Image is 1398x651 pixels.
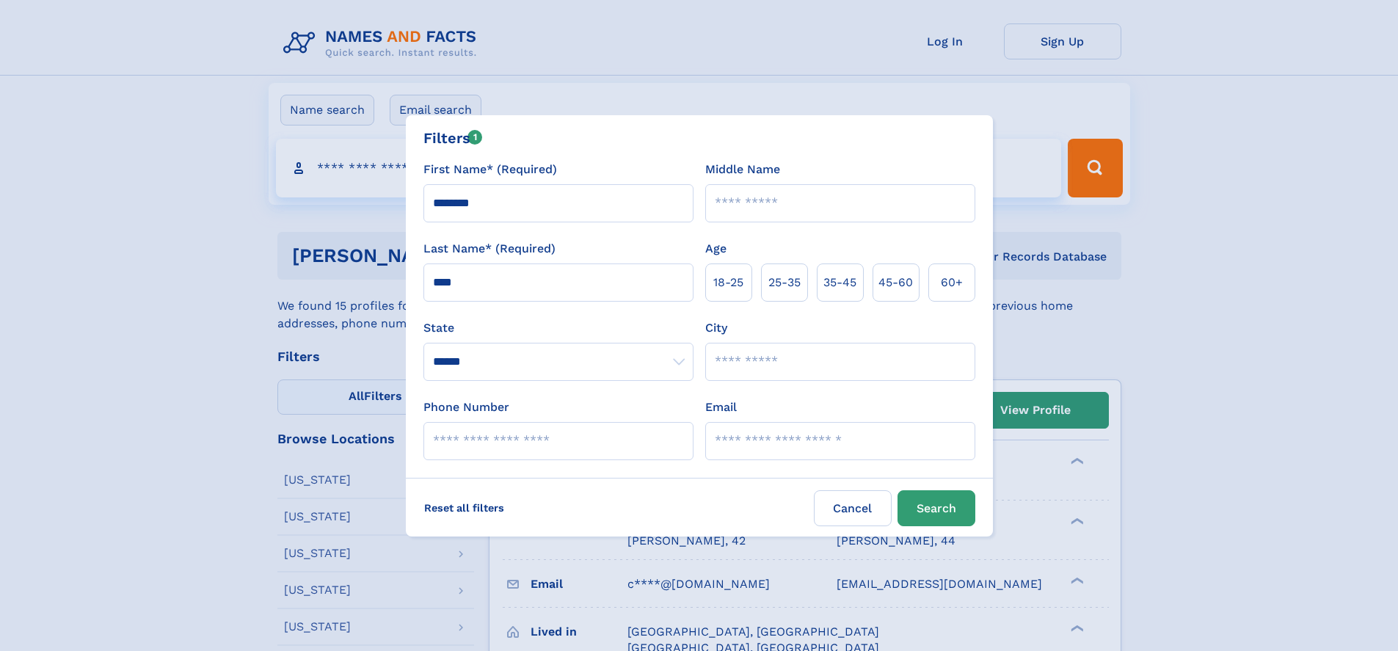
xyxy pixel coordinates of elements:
[423,240,556,258] label: Last Name* (Required)
[814,490,892,526] label: Cancel
[705,161,780,178] label: Middle Name
[823,274,856,291] span: 35‑45
[415,490,514,525] label: Reset all filters
[423,161,557,178] label: First Name* (Required)
[713,274,743,291] span: 18‑25
[898,490,975,526] button: Search
[878,274,913,291] span: 45‑60
[768,274,801,291] span: 25‑35
[941,274,963,291] span: 60+
[705,399,737,416] label: Email
[423,319,693,337] label: State
[705,319,727,337] label: City
[423,127,483,149] div: Filters
[423,399,509,416] label: Phone Number
[705,240,727,258] label: Age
